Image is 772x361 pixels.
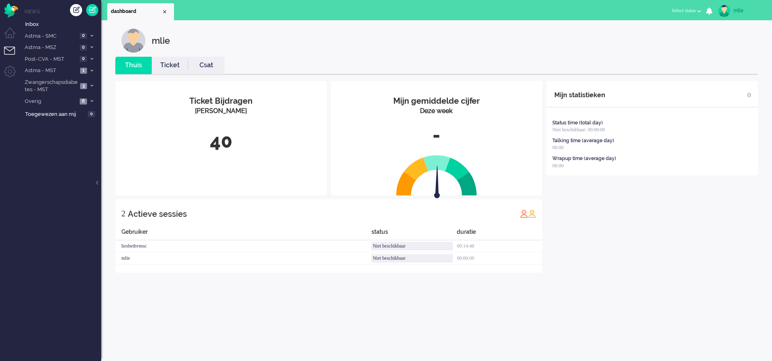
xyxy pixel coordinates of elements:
span: 3 [80,83,87,89]
span: Astma - MSZ [23,44,77,51]
div: duratie [457,228,542,240]
div: Talking time (average day) [552,137,614,144]
li: Tickets menu [4,47,22,65]
img: avatar [718,5,730,17]
li: Ticket [152,57,188,74]
li: Csat [188,57,225,74]
img: profile_orange.svg [528,209,536,218]
div: Gebruiker [115,228,371,240]
div: - [337,122,537,149]
span: 00:00 [552,163,563,169]
span: 0 [80,56,87,62]
div: 00:14:48 [457,240,542,252]
div: mlie [734,6,764,15]
li: Thuis [115,57,152,74]
div: Wrapup time (average day) [552,155,616,162]
img: semi_circle.svg [396,155,477,196]
div: liesbethvmsc [115,240,371,252]
div: Mijn statistieken [554,87,605,103]
button: Select status [667,5,706,17]
span: 6 [80,98,87,105]
a: Ticket [152,61,188,70]
img: customer.svg [121,28,146,53]
li: Dashboard [107,3,174,20]
li: Admin menu [4,66,22,84]
li: Dashboard menu [4,28,22,46]
div: Deze week [337,107,537,116]
div: 2 [121,205,125,222]
img: arrow.svg [420,165,454,200]
div: Mijn gemiddelde cijfer [337,95,537,107]
div: status [371,228,457,240]
li: Select status [667,2,706,20]
div: 40 [121,128,321,155]
li: Views [24,8,101,15]
span: Niet beschikbaar: 00:00:00 [552,127,605,132]
div: [PERSON_NAME] [121,107,321,116]
a: Thuis [115,61,152,70]
a: Toegewezen aan mij 0 [23,109,101,118]
img: flow_omnibird.svg [4,3,18,17]
span: 0 [80,33,87,39]
span: 0 [80,45,87,51]
a: Quick Ticket [86,4,98,16]
span: Overig [23,98,77,105]
span: Inbox [25,21,101,28]
div: Creëer ticket [70,4,82,16]
div: Close tab [161,9,168,15]
span: Select status [672,8,696,13]
span: Astma - SMC [23,32,77,40]
div: Niet beschikbaar [371,242,453,250]
a: Omnidesk [4,5,18,11]
span: 1 [80,68,87,74]
a: Inbox [23,19,101,28]
img: profile_red.svg [520,209,528,218]
span: 0 [88,111,95,117]
div: Niet beschikbaar [371,254,453,263]
a: mlie [717,5,764,17]
div: mlie [115,252,371,265]
div: Ticket Bijdragen [121,95,321,107]
span: Toegewezen aan mij [25,111,85,118]
span: 00:00 [552,145,563,150]
div: 00:00:00 [457,252,542,265]
div: Status time (total day) [552,120,603,126]
span: Zwangerschapsdiabetes - MST [23,79,78,94]
span: dashboard [111,8,161,15]
div: mlie [152,28,170,53]
a: Csat [188,61,225,70]
div: Actieve sessies [128,206,187,222]
span: Post-CVA - MST [23,56,77,63]
span: Astma - MST [23,67,78,75]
